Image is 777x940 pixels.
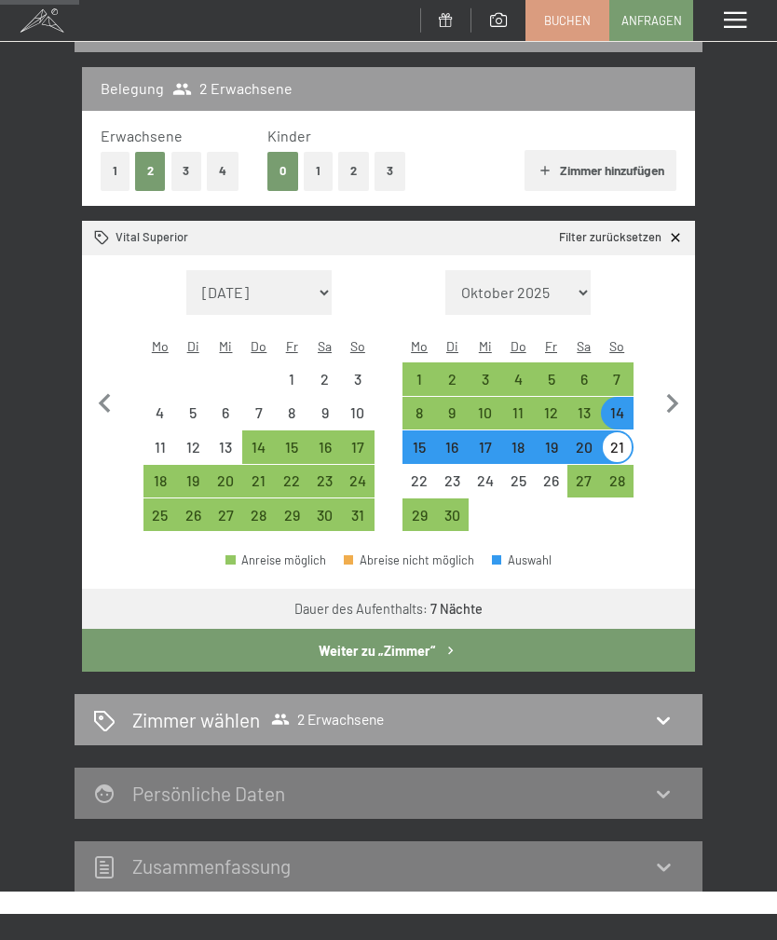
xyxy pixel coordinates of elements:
div: Thu Jun 25 2026 [501,465,534,497]
div: Tue May 05 2026 [176,397,209,429]
div: Anreise möglich [225,554,326,566]
div: 20 [211,473,240,502]
div: 12 [178,440,207,469]
div: 14 [603,405,632,434]
div: Mon May 18 2026 [143,465,176,497]
span: Buchen [544,12,591,29]
div: 16 [310,440,339,469]
span: Anfragen [621,12,682,29]
div: Tue Jun 16 2026 [436,430,469,463]
abbr: Sonntag [350,338,365,354]
div: 25 [145,508,174,537]
div: 13 [211,440,240,469]
button: 2 [135,152,166,190]
div: Mon Jun 29 2026 [402,498,435,531]
div: 4 [145,405,174,434]
div: Wed Jun 03 2026 [469,362,501,395]
div: Tue Jun 09 2026 [436,397,469,429]
div: Wed Jun 17 2026 [469,430,501,463]
div: 22 [278,473,307,502]
button: 3 [171,152,202,190]
div: Anreise möglich [501,362,534,395]
div: 22 [404,473,433,502]
div: Anreise möglich [341,430,374,463]
div: 23 [438,473,467,502]
div: Thu May 07 2026 [242,397,275,429]
div: Anreise möglich [341,498,374,531]
div: Anreise möglich [402,397,435,429]
div: Fri Jun 19 2026 [535,430,567,463]
div: Anreise nicht möglich [501,465,534,497]
div: Anreise nicht möglich [601,430,634,463]
div: Anreise möglich [308,465,341,497]
div: Anreise möglich [402,362,435,395]
div: Anreise möglich [402,430,435,463]
h2: Zimmer wählen [132,706,260,733]
div: Thu Jun 18 2026 [501,430,534,463]
div: Fri Jun 05 2026 [535,362,567,395]
div: Anreise möglich [308,498,341,531]
div: 24 [343,473,372,502]
div: Anreise möglich [242,498,275,531]
div: Wed May 20 2026 [210,465,242,497]
div: 19 [178,473,207,502]
div: 18 [503,440,532,469]
div: Sat May 16 2026 [308,430,341,463]
a: Anfragen [610,1,692,40]
div: Anreise nicht möglich [341,362,374,395]
div: Wed Jun 10 2026 [469,397,501,429]
div: Sat Jun 27 2026 [567,465,600,497]
div: 11 [145,440,174,469]
div: Anreise möglich [535,397,567,429]
button: 0 [267,152,298,190]
abbr: Samstag [577,338,591,354]
div: Thu Jun 11 2026 [501,397,534,429]
div: Fri Jun 12 2026 [535,397,567,429]
div: Anreise möglich [276,498,308,531]
div: 13 [569,405,598,434]
div: Anreise möglich [176,498,209,531]
div: 16 [438,440,467,469]
div: 15 [278,440,307,469]
div: Sun May 03 2026 [341,362,374,395]
div: 7 [244,405,273,434]
div: Anreise nicht möglich [535,465,567,497]
div: Auswahl [492,554,552,566]
div: Thu May 21 2026 [242,465,275,497]
div: 17 [343,440,372,469]
div: Anreise nicht möglich [210,430,242,463]
div: 28 [603,473,632,502]
div: 21 [244,473,273,502]
div: 28 [244,508,273,537]
div: 1 [404,372,433,401]
div: Tue Jun 02 2026 [436,362,469,395]
div: Anreise möglich [567,465,600,497]
div: Thu May 14 2026 [242,430,275,463]
div: 30 [438,508,467,537]
div: Vital Superior [94,229,188,246]
div: Anreise möglich [535,362,567,395]
div: Sat Jun 13 2026 [567,397,600,429]
button: Zimmer hinzufügen [525,150,676,191]
h2: Zusammen­fassung [132,854,291,878]
div: Anreise möglich [535,430,567,463]
div: 31 [343,508,372,537]
h3: Belegung [101,78,164,99]
button: 2 [338,152,369,190]
div: Sun Jun 07 2026 [601,362,634,395]
div: Tue May 19 2026 [176,465,209,497]
div: Fri May 22 2026 [276,465,308,497]
abbr: Mittwoch [479,338,492,354]
div: 17 [470,440,499,469]
div: Sun May 10 2026 [341,397,374,429]
div: Anreise möglich [469,397,501,429]
div: Abreise nicht möglich [344,554,474,566]
div: 6 [211,405,240,434]
abbr: Donnerstag [251,338,266,354]
div: 30 [310,508,339,537]
div: Mon May 04 2026 [143,397,176,429]
div: Anreise möglich [143,465,176,497]
button: Weiter zu „Zimmer“ [82,629,695,672]
div: Sat May 02 2026 [308,362,341,395]
div: 25 [503,473,532,502]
